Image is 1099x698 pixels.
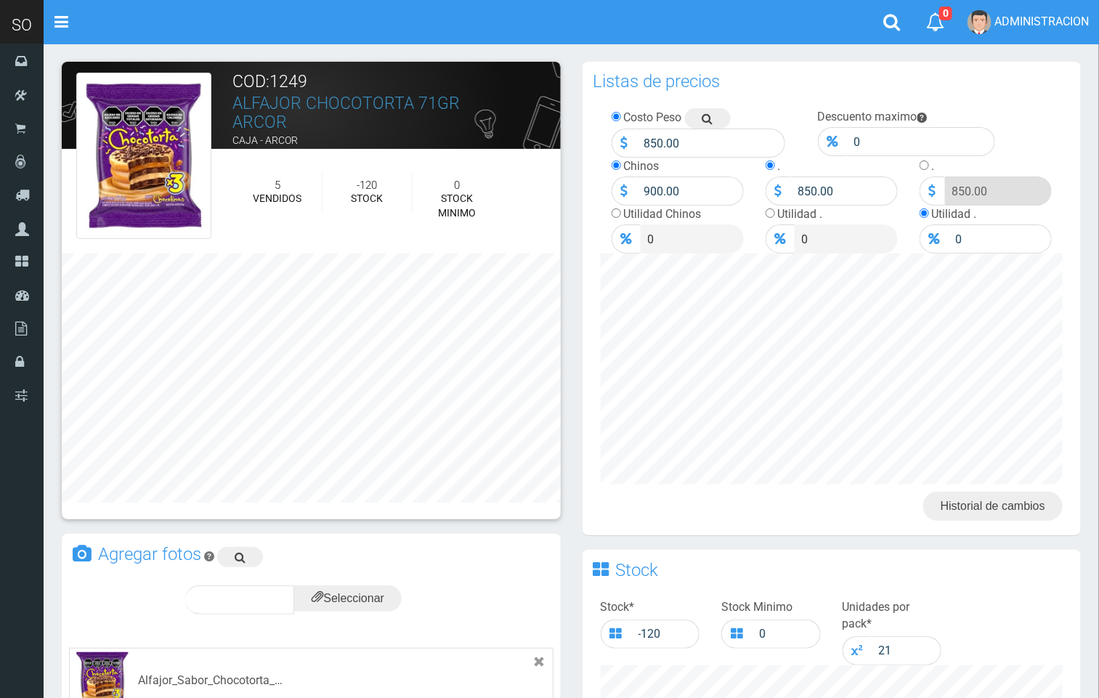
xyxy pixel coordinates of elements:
[351,192,383,204] font: STOCK
[233,153,280,164] font: ALMACEN
[593,73,721,90] h3: Listas de precios
[76,73,211,239] img: Alfajor_Sabor_Chocotorta_X71g_-_Arcor_Oficial.jpg
[685,108,731,129] a: Buscar precio en google
[357,179,377,192] font: -120
[778,159,781,173] label: .
[631,620,700,649] input: Stock total...
[217,547,263,567] a: Buscar imagen en google
[818,110,917,123] label: Descuento maximo
[253,192,301,204] font: VENDIDOS
[939,7,952,20] span: 0
[923,492,1063,521] a: Historial de cambios
[601,599,635,616] label: Stock
[624,110,682,124] label: Costo Peso
[752,620,821,649] input: Stock minimo...
[847,127,995,156] input: Descuento Maximo
[721,599,792,616] label: Stock Minimo
[233,72,308,92] font: COD:1249
[872,636,942,665] input: 1
[233,94,461,131] a: ALFAJOR CHOCOTORTA 71GR ARCOR
[312,592,384,604] span: Seleccionar
[637,176,744,206] input: Precio Venta...
[791,176,898,206] input: Precio .
[624,207,702,221] label: Utilidad Chinos
[233,134,299,146] font: CAJA - ARCOR
[949,224,1052,253] input: Precio .
[439,192,476,219] font: STOCK MINIMO
[616,561,659,579] h3: Stock
[795,224,898,253] input: Precio .
[945,176,1052,206] input: Precio .
[244,179,312,192] h5: 5
[994,15,1089,28] span: ADMINISTRACION
[932,207,977,221] label: Utilidad .
[932,159,935,173] label: .
[624,159,660,173] label: Chinos
[138,673,283,689] div: Alfajor_Sabor_Chocotorta_X71g_-_Arcor_Oficial.jpg
[455,179,461,192] font: 0
[778,207,823,221] label: Utilidad .
[968,10,991,34] img: User Image
[641,224,744,253] input: Precio Venta...
[98,545,201,563] h3: Agregar fotos
[637,129,785,158] input: Precio Costo...
[843,599,942,633] label: Unidades por pack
